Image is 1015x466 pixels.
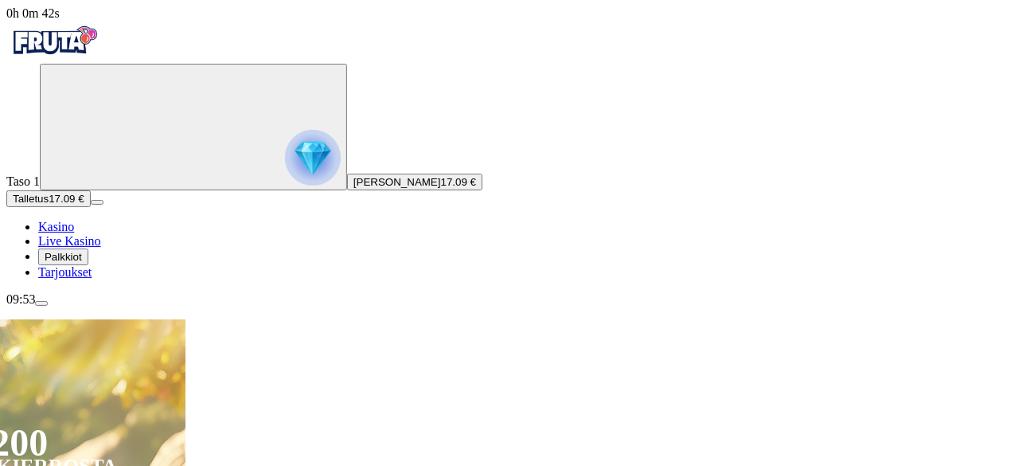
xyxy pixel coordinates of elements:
a: diamond iconKasino [38,220,74,233]
button: menu [91,200,103,205]
img: Fruta [6,21,102,61]
span: 17.09 € [49,193,84,205]
span: Taso 1 [6,174,40,188]
button: reward iconPalkkiot [38,249,88,265]
button: reward progress [40,64,347,190]
span: 17.09 € [441,176,476,188]
span: user session time [6,6,60,20]
img: reward progress [285,130,341,186]
span: [PERSON_NAME] [353,176,441,188]
span: Kasino [38,220,74,233]
span: Live Kasino [38,234,101,248]
a: gift-inverted iconTarjoukset [38,265,92,279]
button: Talletusplus icon17.09 € [6,190,91,207]
span: 09:53 [6,292,35,306]
button: menu [35,301,48,306]
nav: Primary [6,21,1009,280]
button: [PERSON_NAME]17.09 € [347,174,482,190]
span: Palkkiot [45,251,82,263]
a: Fruta [6,49,102,63]
a: poker-chip iconLive Kasino [38,234,101,248]
span: Talletus [13,193,49,205]
span: Tarjoukset [38,265,92,279]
